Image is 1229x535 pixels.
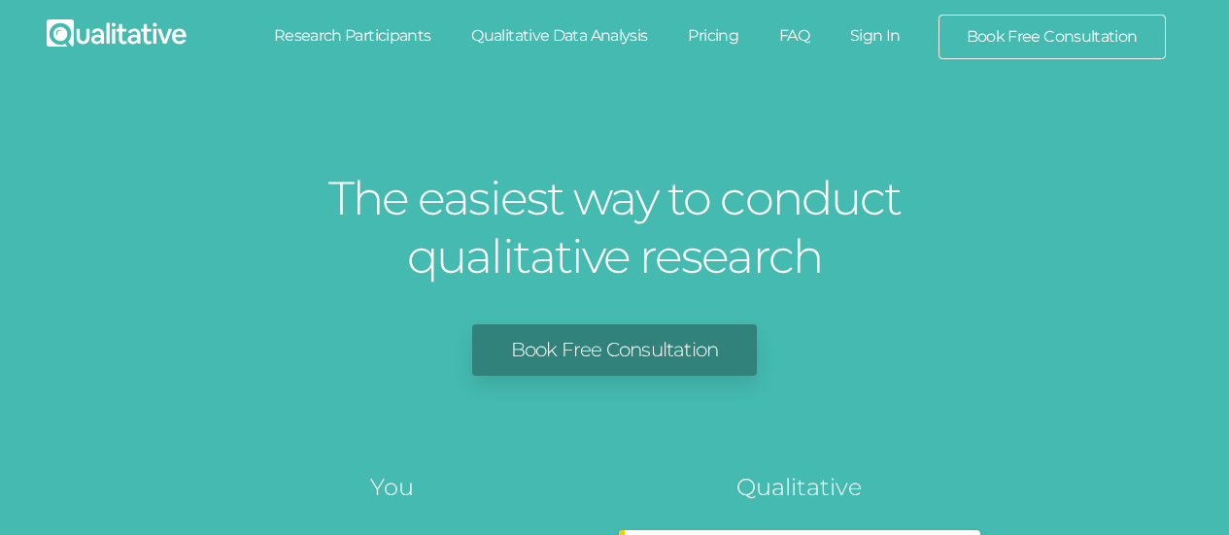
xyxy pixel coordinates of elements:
[47,19,187,47] img: Qualitative
[451,15,667,57] a: Qualitative Data Analysis
[939,16,1165,58] a: Book Free Consultation
[254,15,452,57] a: Research Participants
[667,15,759,57] a: Pricing
[324,169,906,285] h1: The easiest way to conduct qualitative research
[830,15,921,57] a: Sign In
[370,473,414,501] tspan: You
[472,324,757,376] a: Book Free Consultation
[736,473,862,501] tspan: Qualitative
[759,15,830,57] a: FAQ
